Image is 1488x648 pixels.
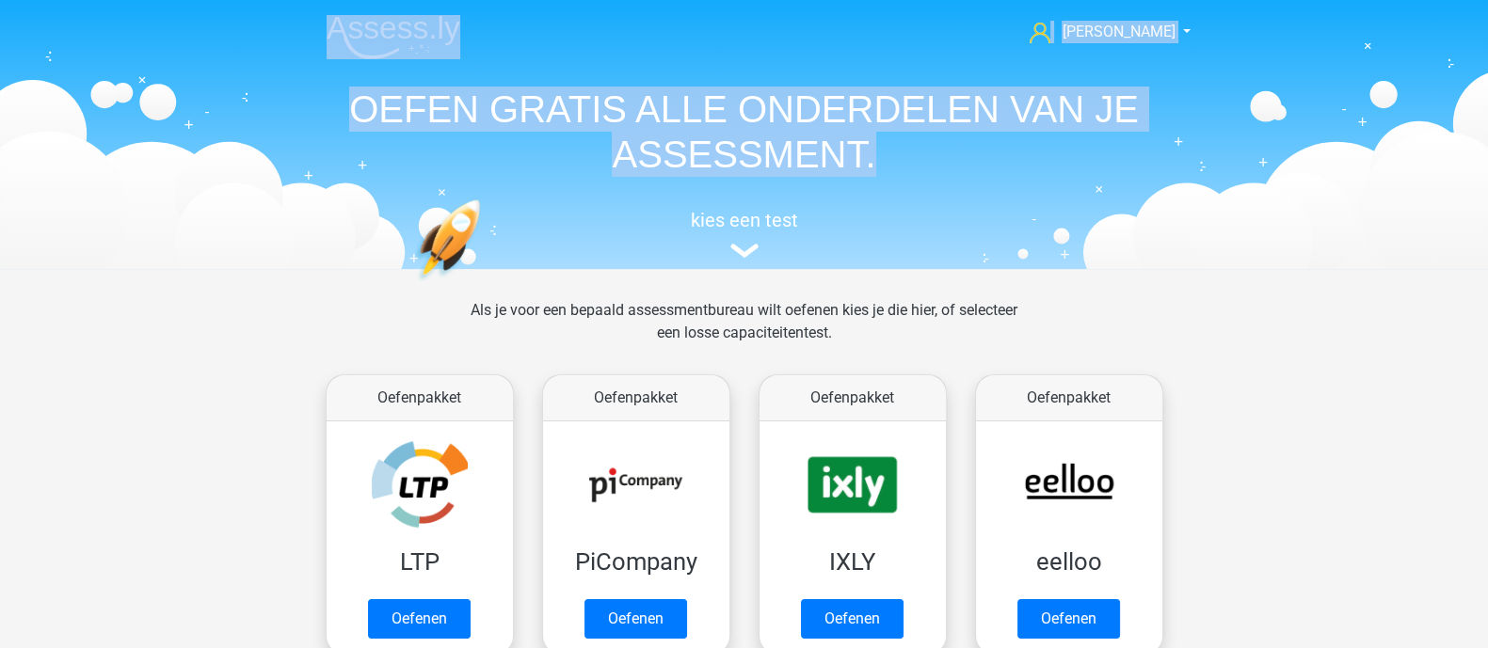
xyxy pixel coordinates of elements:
span: [PERSON_NAME] [1062,23,1175,40]
a: Oefenen [368,599,471,639]
a: Oefenen [1017,599,1120,639]
a: kies een test [312,209,1177,259]
a: [PERSON_NAME] [1022,21,1176,43]
a: Oefenen [801,599,904,639]
img: assessment [730,244,759,258]
div: Als je voor een bepaald assessmentbureau wilt oefenen kies je die hier, of selecteer een losse ca... [456,299,1032,367]
h1: OEFEN GRATIS ALLE ONDERDELEN VAN JE ASSESSMENT. [312,87,1177,177]
h5: kies een test [312,209,1177,231]
img: Assessly [327,15,460,59]
img: oefenen [415,199,553,370]
a: Oefenen [584,599,687,639]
